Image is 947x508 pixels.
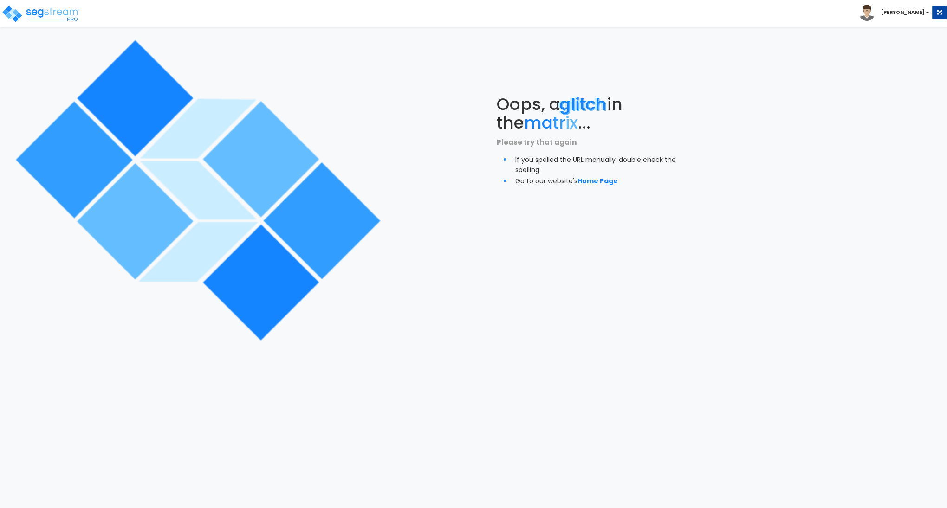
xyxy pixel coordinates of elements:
span: tr [553,111,565,135]
li: If you spelled the URL manually, double check the spelling [515,153,687,174]
span: ma [524,111,553,135]
span: ix [565,111,578,135]
img: logo_pro_r.png [1,5,80,23]
b: [PERSON_NAME] [881,9,925,16]
span: glitch [560,92,607,116]
li: Go to our website's [515,174,687,186]
p: Please try that again [497,136,687,148]
a: Home Page [577,176,618,186]
img: avatar.png [859,5,875,21]
span: Oops, a in the ... [497,92,623,135]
